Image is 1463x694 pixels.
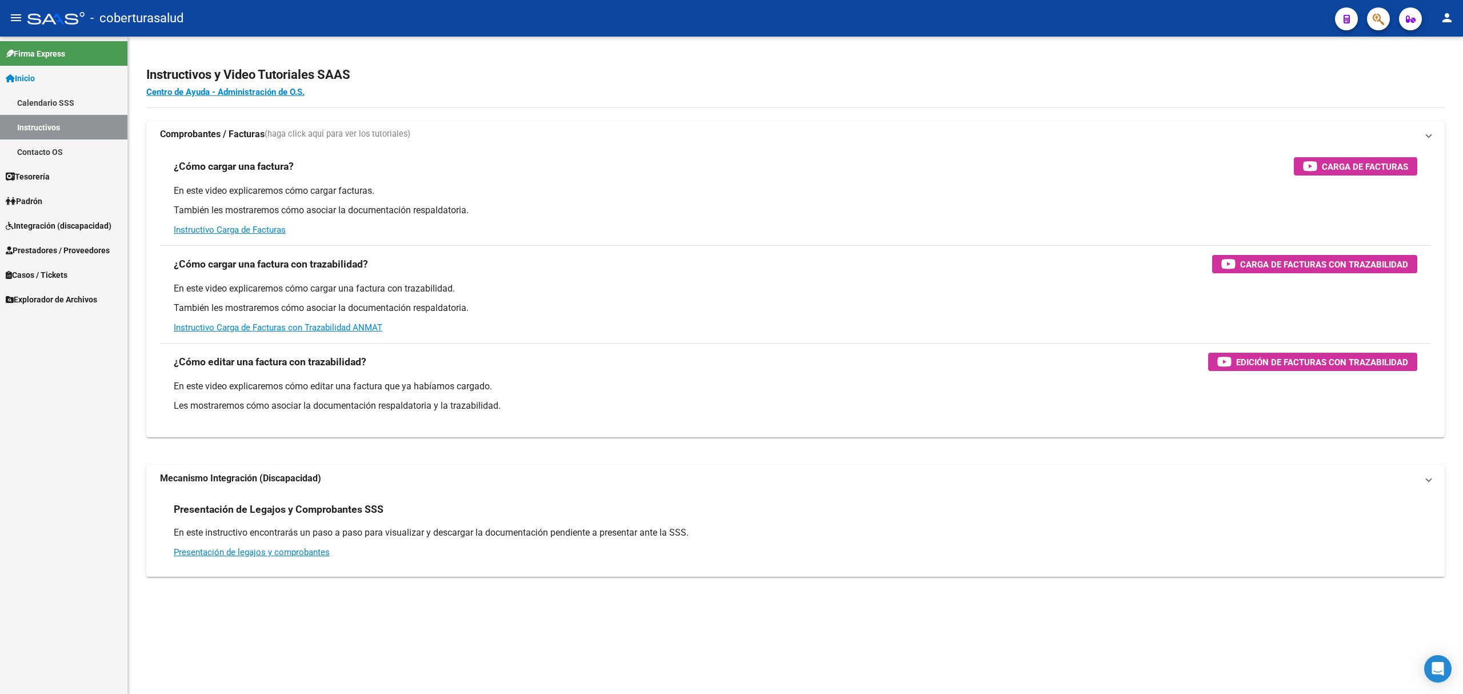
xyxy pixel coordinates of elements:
[1240,257,1408,272] span: Carga de Facturas con Trazabilidad
[174,400,1417,412] p: Les mostraremos cómo asociar la documentación respaldatoria y la trazabilidad.
[174,527,1417,539] p: En este instructivo encontrarás un paso a paso para visualizar y descargar la documentación pendi...
[6,72,35,85] span: Inicio
[1322,159,1408,174] span: Carga de Facturas
[174,158,294,174] h3: ¿Cómo cargar una factura?
[146,465,1445,492] mat-expansion-panel-header: Mecanismo Integración (Discapacidad)
[6,47,65,60] span: Firma Express
[146,87,305,97] a: Centro de Ayuda - Administración de O.S.
[6,220,111,232] span: Integración (discapacidad)
[174,322,382,333] a: Instructivo Carga de Facturas con Trazabilidad ANMAT
[6,293,97,306] span: Explorador de Archivos
[1440,11,1454,25] mat-icon: person
[174,256,368,272] h3: ¿Cómo cargar una factura con trazabilidad?
[6,195,42,208] span: Padrón
[265,128,410,141] span: (haga click aquí para ver los tutoriales)
[6,170,50,183] span: Tesorería
[146,64,1445,86] h2: Instructivos y Video Tutoriales SAAS
[146,492,1445,577] div: Mecanismo Integración (Discapacidad)
[174,547,330,557] a: Presentación de legajos y comprobantes
[1236,355,1408,369] span: Edición de Facturas con Trazabilidad
[174,302,1417,314] p: También les mostraremos cómo asociar la documentación respaldatoria.
[9,11,23,25] mat-icon: menu
[174,204,1417,217] p: También les mostraremos cómo asociar la documentación respaldatoria.
[174,354,366,370] h3: ¿Cómo editar una factura con trazabilidad?
[174,501,383,517] h3: Presentación de Legajos y Comprobantes SSS
[90,6,183,31] span: - coberturasalud
[160,128,265,141] strong: Comprobantes / Facturas
[1424,655,1452,683] div: Open Intercom Messenger
[174,225,286,235] a: Instructivo Carga de Facturas
[174,185,1417,197] p: En este video explicaremos cómo cargar facturas.
[6,244,110,257] span: Prestadores / Proveedores
[1294,157,1417,176] button: Carga de Facturas
[174,282,1417,295] p: En este video explicaremos cómo cargar una factura con trazabilidad.
[160,472,321,485] strong: Mecanismo Integración (Discapacidad)
[146,148,1445,437] div: Comprobantes / Facturas(haga click aquí para ver los tutoriales)
[1212,255,1417,273] button: Carga de Facturas con Trazabilidad
[146,121,1445,148] mat-expansion-panel-header: Comprobantes / Facturas(haga click aquí para ver los tutoriales)
[174,380,1417,393] p: En este video explicaremos cómo editar una factura que ya habíamos cargado.
[1208,353,1417,371] button: Edición de Facturas con Trazabilidad
[6,269,67,281] span: Casos / Tickets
